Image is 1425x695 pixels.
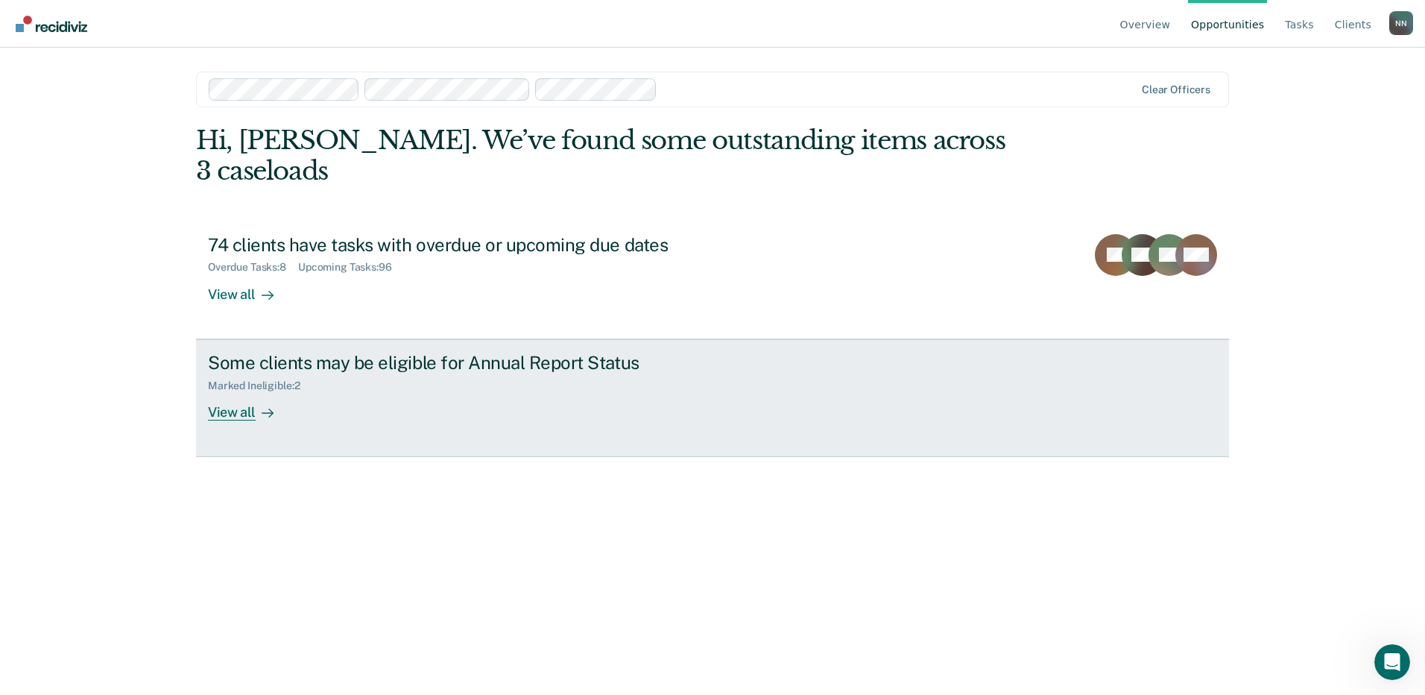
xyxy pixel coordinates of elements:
[298,261,404,274] div: Upcoming Tasks : 96
[208,274,291,303] div: View all
[208,352,731,374] div: Some clients may be eligible for Annual Report Status
[208,234,731,256] div: 74 clients have tasks with overdue or upcoming due dates
[196,222,1229,339] a: 74 clients have tasks with overdue or upcoming due datesOverdue Tasks:8Upcoming Tasks:96View all
[208,391,291,421] div: View all
[1389,11,1413,35] button: Profile dropdown button
[16,16,87,32] img: Recidiviz
[208,261,298,274] div: Overdue Tasks : 8
[1142,84,1210,96] div: Clear officers
[196,125,1023,186] div: Hi, [PERSON_NAME]. We’ve found some outstanding items across 3 caseloads
[1374,644,1410,680] iframe: Intercom live chat
[196,339,1229,457] a: Some clients may be eligible for Annual Report StatusMarked Ineligible:2View all
[1389,11,1413,35] div: N N
[208,380,312,392] div: Marked Ineligible : 2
